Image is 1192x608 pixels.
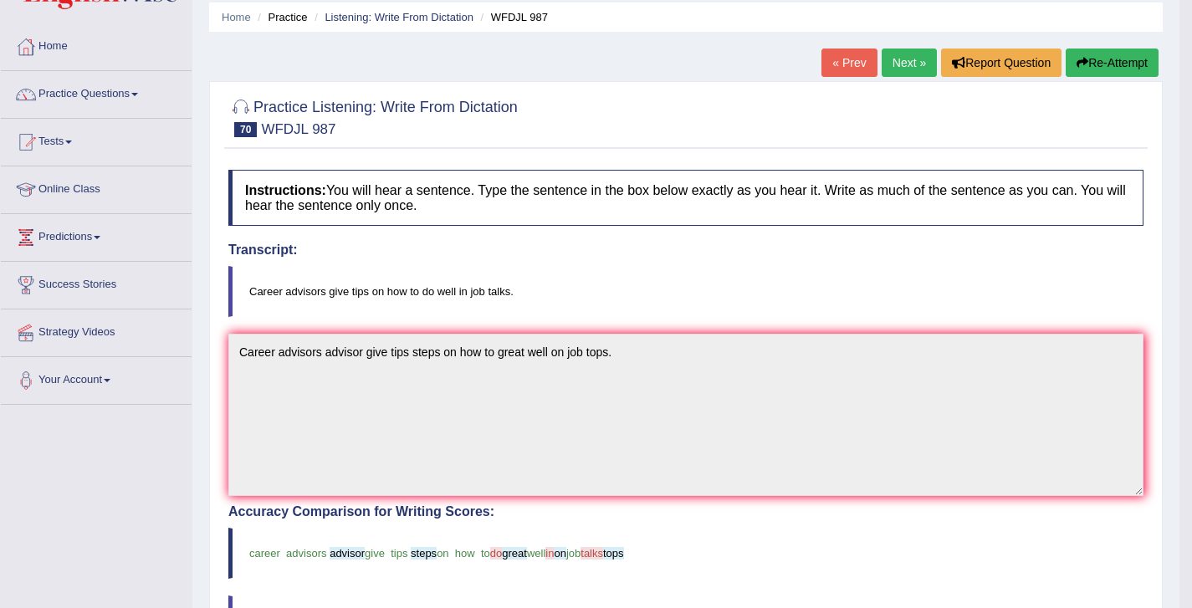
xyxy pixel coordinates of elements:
span: on [554,547,565,559]
button: Re-Attempt [1066,49,1159,77]
span: steps [411,547,437,559]
a: Home [1,23,192,65]
span: talks [581,547,603,559]
span: tops [603,547,624,559]
h4: Transcript: [228,243,1143,258]
span: advisors [286,547,326,559]
small: WFDJL 987 [261,121,335,137]
a: Success Stories [1,262,192,304]
h4: You will hear a sentence. Type the sentence in the box below exactly as you hear it. Write as muc... [228,170,1143,226]
a: Next » [882,49,937,77]
blockquote: Career advisors give tips on how to do well in job talks. [228,266,1143,317]
a: Home [222,11,251,23]
span: give [365,547,385,559]
a: Strategy Videos [1,309,192,351]
span: 70 [234,122,257,137]
span: job [566,547,581,559]
span: to [481,547,490,559]
li: WFDJL 987 [477,9,548,25]
b: Instructions: [245,183,326,197]
a: « Prev [821,49,877,77]
h2: Practice Listening: Write From Dictation [228,95,518,137]
span: well [527,547,545,559]
a: Listening: Write From Dictation [325,11,473,23]
a: Your Account [1,357,192,399]
h4: Accuracy Comparison for Writing Scores: [228,504,1143,519]
span: how [455,547,475,559]
span: career [249,547,280,559]
a: Practice Questions [1,71,192,113]
a: Predictions [1,214,192,256]
span: tips [391,547,407,559]
li: Practice [253,9,307,25]
a: Online Class [1,166,192,208]
a: Tests [1,119,192,161]
span: advisor [330,547,365,559]
span: in [545,547,554,559]
span: great [502,547,527,559]
button: Report Question [941,49,1062,77]
span: on [437,547,448,559]
span: do [490,547,502,559]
